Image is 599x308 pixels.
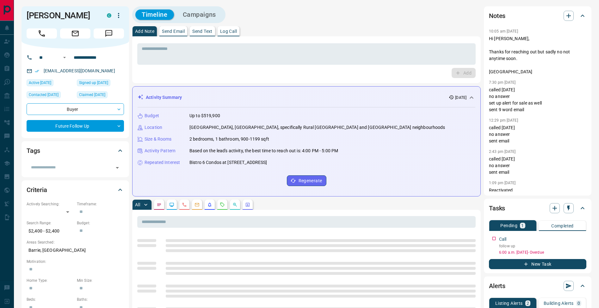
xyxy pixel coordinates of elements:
[29,92,59,98] span: Contacted [DATE]
[455,95,466,100] p: [DATE]
[27,79,74,88] div: Sun May 25 2025
[145,148,176,154] p: Activity Pattern
[489,87,586,113] p: called [DATE] no answer set up alert for sale as well sent 9 word email
[138,92,475,103] div: Activity Summary[DATE]
[551,224,574,228] p: Completed
[489,281,505,291] h2: Alerts
[489,124,586,144] p: called [DATE] no answer sent email
[44,68,115,73] a: [EMAIL_ADDRESS][DOMAIN_NAME]
[27,259,124,264] p: Motivation:
[489,278,586,293] div: Alerts
[61,54,68,61] button: Open
[189,112,220,119] p: Up to $519,900
[27,120,124,132] div: Future Follow Up
[145,124,162,131] p: Location
[27,185,47,195] h2: Criteria
[77,278,124,283] p: Min Size:
[27,143,124,158] div: Tags
[192,29,213,33] p: Send Text
[489,11,505,21] h2: Notes
[489,203,505,213] h2: Tasks
[27,201,74,207] p: Actively Searching:
[577,301,580,305] p: 0
[27,91,74,100] div: Tue Jun 10 2025
[162,29,185,33] p: Send Email
[27,103,124,115] div: Buyer
[27,297,74,302] p: Beds:
[499,236,507,243] p: Call
[195,202,200,207] svg: Emails
[489,187,586,214] p: Reactivated called [DATE] no answer sent welcome email
[77,297,124,302] p: Baths:
[77,91,124,100] div: Thu Sep 29 2022
[27,278,74,283] p: Home Type:
[145,112,159,119] p: Budget
[27,182,124,197] div: Criteria
[489,8,586,23] div: Notes
[527,301,529,305] p: 2
[489,35,586,75] p: Hi [PERSON_NAME], Thanks for reaching out but sadly no not anytime soon. [GEOGRAPHIC_DATA]
[495,301,523,305] p: Listing Alerts
[27,226,74,236] p: $2,400 - $2,400
[189,148,338,154] p: Based on the lead's activity, the best time to reach out is: 4:00 PM - 5:00 PM
[189,136,269,142] p: 2 bedrooms, 1 bathroom, 900-1199 sqft
[169,202,174,207] svg: Lead Browsing Activity
[232,202,238,207] svg: Opportunities
[77,220,124,226] p: Budget:
[489,259,586,269] button: New Task
[489,201,586,216] div: Tasks
[499,243,586,249] p: follow up
[544,301,574,305] p: Building Alerts
[145,159,180,166] p: Repeated Interest
[489,156,586,176] p: called [DATE] no answer sent email
[489,118,518,123] p: 12:29 pm [DATE]
[220,29,237,33] p: Log Call
[145,136,172,142] p: Size & Rooms
[521,223,524,228] p: 1
[27,239,124,245] p: Areas Searched:
[489,181,516,185] p: 1:09 pm [DATE]
[500,223,517,228] p: Pending
[29,80,51,86] span: Active [DATE]
[77,201,124,207] p: Timeframe:
[113,163,122,172] button: Open
[60,28,90,39] span: Email
[189,159,267,166] p: Bistro 6 Condos at [STREET_ADDRESS]
[176,9,222,20] button: Campaigns
[287,175,326,186] button: Regenerate
[189,124,445,131] p: [GEOGRAPHIC_DATA], [GEOGRAPHIC_DATA], specifically Rural [GEOGRAPHIC_DATA] and [GEOGRAPHIC_DATA] ...
[27,10,97,21] h1: [PERSON_NAME]
[79,80,108,86] span: Signed up [DATE]
[27,245,124,256] p: Barrie, [GEOGRAPHIC_DATA]
[107,13,111,18] div: condos.ca
[135,202,140,207] p: All
[135,9,174,20] button: Timeline
[489,80,516,85] p: 7:30 pm [DATE]
[220,202,225,207] svg: Requests
[27,146,40,156] h2: Tags
[77,79,124,88] div: Mon Aug 03 2020
[245,202,250,207] svg: Agent Actions
[135,29,154,33] p: Add Note
[27,28,57,39] span: Call
[182,202,187,207] svg: Calls
[79,92,105,98] span: Claimed [DATE]
[27,220,74,226] p: Search Range:
[489,149,516,154] p: 2:43 pm [DATE]
[94,28,124,39] span: Message
[499,250,586,255] p: 6:00 a.m. [DATE] - Overdue
[157,202,162,207] svg: Notes
[35,69,39,73] svg: Email Verified
[207,202,212,207] svg: Listing Alerts
[489,29,518,33] p: 10:05 am [DATE]
[146,94,182,101] p: Activity Summary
